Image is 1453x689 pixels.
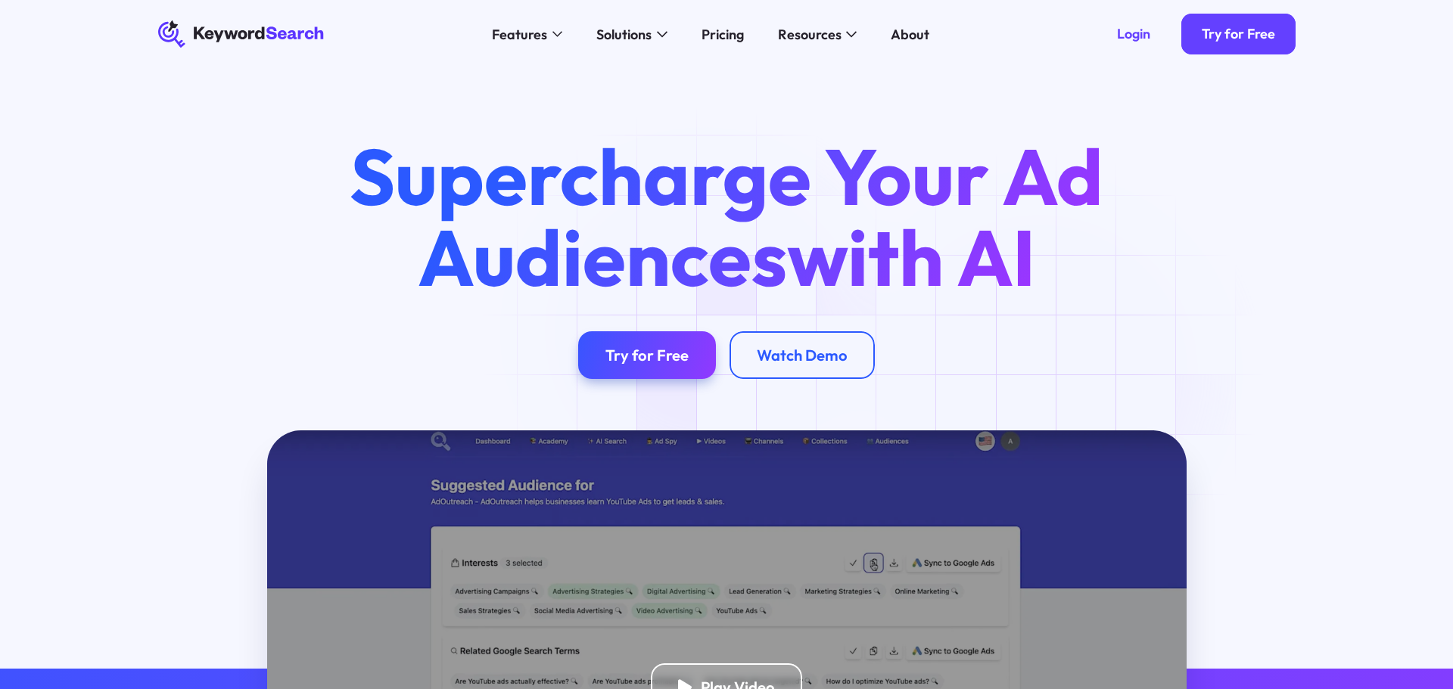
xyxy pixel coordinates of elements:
[318,136,1135,297] h1: Supercharge Your Ad Audiences
[578,331,716,379] a: Try for Free
[1202,26,1275,43] div: Try for Free
[1097,14,1171,54] a: Login
[605,346,689,365] div: Try for Free
[880,20,939,48] a: About
[778,24,842,45] div: Resources
[1181,14,1296,54] a: Try for Free
[596,24,652,45] div: Solutions
[787,207,1035,306] span: with AI
[757,346,848,365] div: Watch Demo
[1117,26,1150,43] div: Login
[691,20,754,48] a: Pricing
[702,24,744,45] div: Pricing
[492,24,547,45] div: Features
[891,24,929,45] div: About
